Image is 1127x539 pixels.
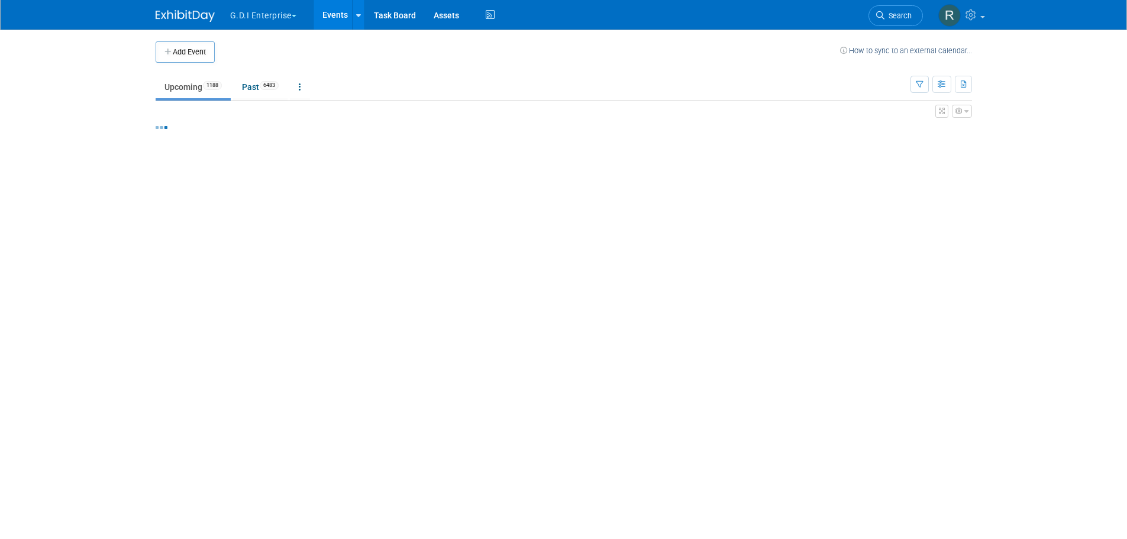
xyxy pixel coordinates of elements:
a: How to sync to an external calendar... [840,46,972,55]
span: Search [884,11,912,20]
button: Add Event [156,41,215,63]
span: 1188 [203,81,222,90]
img: ExhibitDay [156,10,215,22]
a: Past6483 [233,76,288,98]
img: loading... [156,126,167,129]
img: ron Perkins [938,4,961,27]
a: Upcoming1188 [156,76,231,98]
a: Search [868,5,923,26]
span: 6483 [260,81,279,90]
